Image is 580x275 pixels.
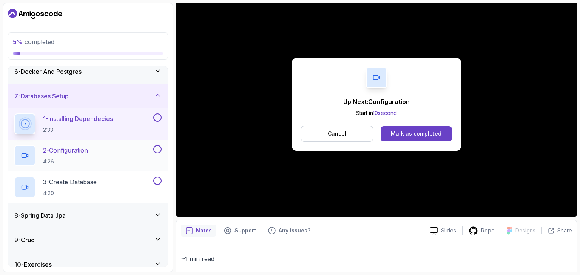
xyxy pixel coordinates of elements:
[279,227,310,234] p: Any issues?
[14,211,66,220] h3: 8 - Spring Data Jpa
[515,227,535,234] p: Designs
[481,227,495,234] p: Repo
[424,227,462,235] a: Slides
[43,189,97,197] p: 4:20
[541,227,572,234] button: Share
[43,126,113,134] p: 2:33
[14,177,162,198] button: 3-Create Database4:20
[196,227,212,234] p: Notes
[8,8,62,20] a: Dashboard
[391,130,441,137] div: Mark as completed
[343,97,410,106] p: Up Next: Configuration
[14,235,35,244] h3: 9 - Crud
[43,146,88,155] p: 2 - Configuration
[343,109,410,117] p: Start in
[8,203,168,228] button: 8-Spring Data Jpa
[301,126,373,142] button: Cancel
[557,227,572,234] p: Share
[219,225,261,237] button: Support button
[373,110,397,116] span: 10 second
[43,177,97,186] p: 3 - Create Database
[14,113,162,134] button: 1-Installing Dependecies2:33
[8,228,168,252] button: 9-Crud
[14,260,52,269] h3: 10 - Exercises
[381,126,452,141] button: Mark as completed
[14,67,82,76] h3: 6 - Docker And Postgres
[181,254,572,264] p: ~1 min read
[8,60,168,84] button: 6-Docker And Postgres
[14,92,69,101] h3: 7 - Databases Setup
[13,38,23,46] span: 5 %
[43,114,113,123] p: 1 - Installing Dependecies
[14,145,162,166] button: 2-Configuration4:26
[8,84,168,108] button: 7-Databases Setup
[43,158,88,165] p: 4:26
[441,227,456,234] p: Slides
[13,38,54,46] span: completed
[264,225,315,237] button: Feedback button
[463,226,501,235] a: Repo
[181,225,216,237] button: notes button
[234,227,256,234] p: Support
[328,130,346,137] p: Cancel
